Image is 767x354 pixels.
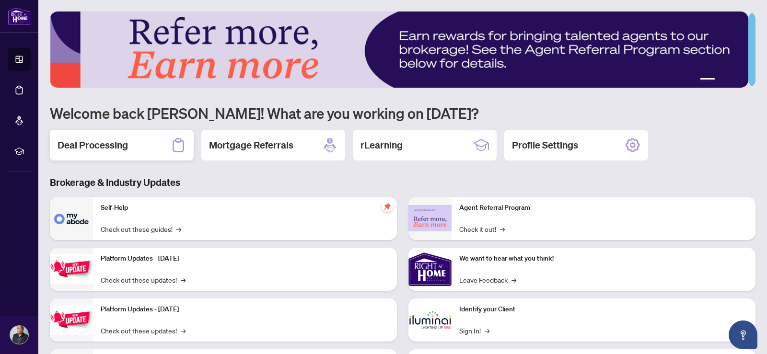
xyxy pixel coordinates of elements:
h2: Mortgage Referrals [209,138,293,152]
button: 4 [734,78,738,82]
img: Profile Icon [10,326,28,344]
p: Self-Help [101,203,389,213]
img: We want to hear what you think! [408,248,452,291]
a: Check out these updates!→ [101,274,186,285]
img: Self-Help [50,197,93,240]
span: → [500,224,505,234]
img: Platform Updates - July 8, 2025 [50,305,93,335]
button: 2 [719,78,723,82]
p: Identify your Client [459,304,748,315]
h2: Profile Settings [512,138,578,152]
button: Open asap [729,320,757,349]
h3: Brokerage & Industry Updates [50,176,755,189]
img: Slide 0 [50,11,748,88]
span: → [181,274,186,285]
a: Sign In!→ [459,325,489,336]
span: → [176,224,181,234]
p: We want to hear what you think! [459,253,748,264]
a: Leave Feedback→ [459,274,516,285]
button: 5 [742,78,746,82]
p: Platform Updates - [DATE] [101,304,389,315]
h2: rLearning [360,138,403,152]
span: → [485,325,489,336]
span: pushpin [382,201,393,212]
img: logo [8,7,31,25]
img: Platform Updates - July 21, 2025 [50,254,93,284]
p: Platform Updates - [DATE] [101,253,389,264]
a: Check it out!→ [459,224,505,234]
button: 1 [700,78,715,82]
button: 3 [727,78,731,82]
img: Agent Referral Program [408,205,452,231]
img: Identify your Client [408,298,452,342]
a: Check out these guides!→ [101,224,181,234]
span: → [511,274,516,285]
h1: Welcome back [PERSON_NAME]! What are you working on [DATE]? [50,104,755,122]
p: Agent Referral Program [459,203,748,213]
span: → [181,325,186,336]
a: Check out these updates!→ [101,325,186,336]
h2: Deal Processing [58,138,128,152]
